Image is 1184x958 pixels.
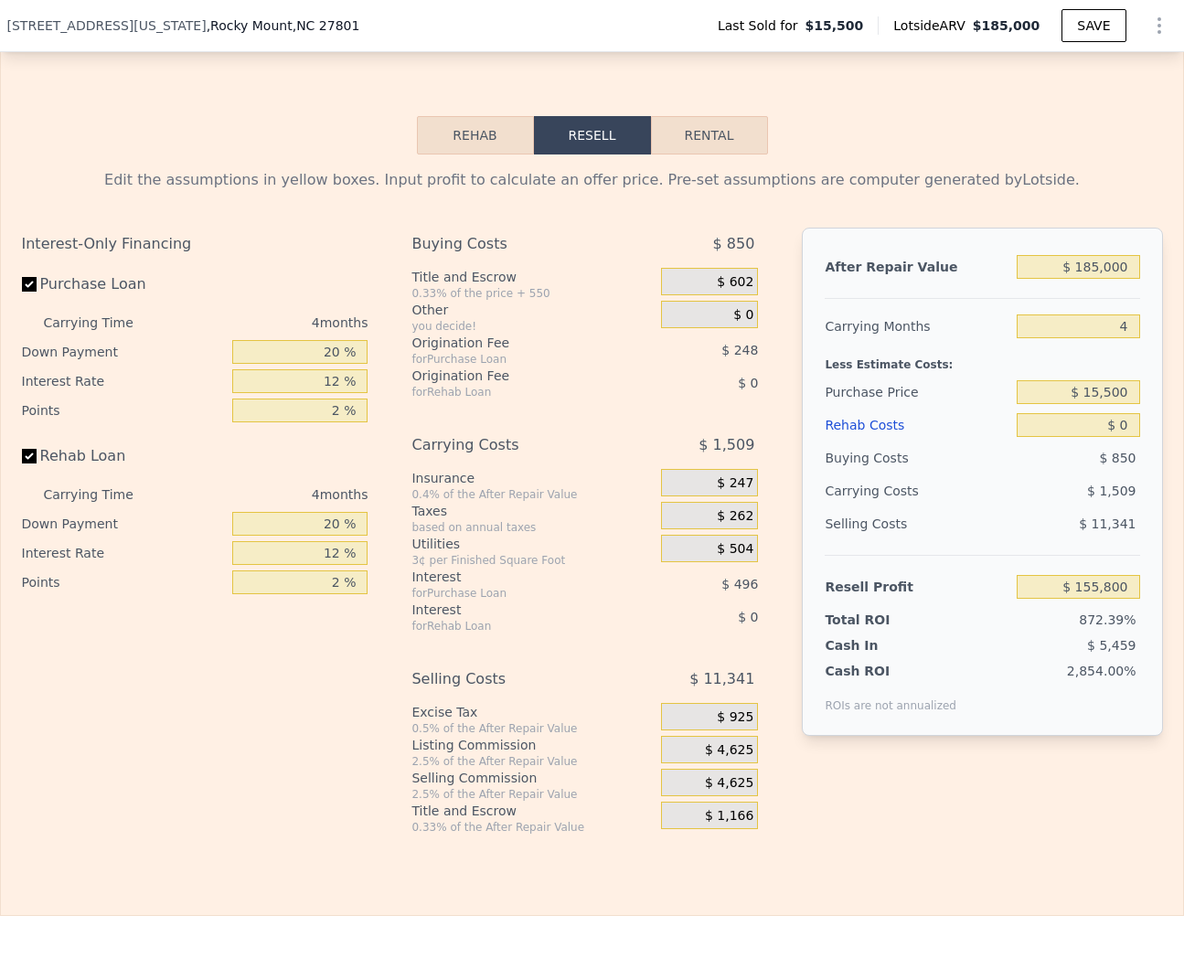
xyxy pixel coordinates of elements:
[411,502,654,520] div: Taxes
[705,775,753,792] span: $ 4,625
[825,474,939,507] div: Carrying Costs
[411,352,615,367] div: for Purchase Loan
[411,385,615,399] div: for Rehab Loan
[411,601,615,619] div: Interest
[170,308,368,337] div: 4 months
[411,334,615,352] div: Origination Fee
[22,449,37,463] input: Rehab Loan
[411,703,654,721] div: Excise Tax
[411,568,615,586] div: Interest
[1067,664,1136,678] span: 2,854.00%
[733,307,753,324] span: $ 0
[411,520,654,535] div: based on annual taxes
[170,480,368,509] div: 4 months
[411,367,615,385] div: Origination Fee
[22,396,226,425] div: Points
[22,169,1163,191] div: Edit the assumptions in yellow boxes. Input profit to calculate an offer price. Pre-set assumptio...
[1079,516,1136,531] span: $ 11,341
[825,570,1009,603] div: Resell Profit
[825,409,1009,442] div: Rehab Costs
[825,250,1009,283] div: After Repair Value
[411,469,654,487] div: Insurance
[1087,484,1136,498] span: $ 1,509
[207,16,360,35] span: , Rocky Mount
[411,787,654,802] div: 2.5% of the After Repair Value
[411,802,654,820] div: Title and Escrow
[22,440,226,473] label: Rehab Loan
[893,16,972,35] span: Lotside ARV
[22,228,368,261] div: Interest-Only Financing
[22,538,226,568] div: Interest Rate
[738,610,758,624] span: $ 0
[721,343,758,357] span: $ 248
[411,769,654,787] div: Selling Commission
[411,619,615,633] div: for Rehab Loan
[1079,612,1136,627] span: 872.39%
[717,475,753,492] span: $ 247
[22,277,37,292] input: Purchase Loan
[717,508,753,525] span: $ 262
[738,376,758,390] span: $ 0
[825,442,1009,474] div: Buying Costs
[411,820,654,835] div: 0.33% of the After Repair Value
[411,319,654,334] div: you decide!
[411,301,654,319] div: Other
[411,429,615,462] div: Carrying Costs
[534,116,651,154] button: Resell
[699,429,754,462] span: $ 1,509
[1141,7,1178,44] button: Show Options
[411,586,615,601] div: for Purchase Loan
[705,808,753,825] span: $ 1,166
[713,228,755,261] span: $ 850
[825,662,956,680] div: Cash ROI
[417,116,534,154] button: Rehab
[411,228,615,261] div: Buying Costs
[44,308,163,337] div: Carrying Time
[44,480,163,509] div: Carrying Time
[293,18,360,33] span: , NC 27801
[973,18,1040,33] span: $185,000
[22,509,226,538] div: Down Payment
[825,507,1009,540] div: Selling Costs
[7,16,207,35] span: [STREET_ADDRESS][US_STATE]
[22,337,226,367] div: Down Payment
[717,274,753,291] span: $ 602
[825,343,1139,376] div: Less Estimate Costs:
[411,535,654,553] div: Utilities
[705,742,753,759] span: $ 4,625
[22,568,226,597] div: Points
[411,286,654,301] div: 0.33% of the price + 550
[825,376,1009,409] div: Purchase Price
[825,680,956,713] div: ROIs are not annualized
[22,268,226,301] label: Purchase Loan
[411,754,654,769] div: 2.5% of the After Repair Value
[825,310,1009,343] div: Carrying Months
[717,709,753,726] span: $ 925
[718,16,805,35] span: Last Sold for
[411,721,654,736] div: 0.5% of the After Repair Value
[1099,451,1136,465] span: $ 850
[411,663,615,696] div: Selling Costs
[721,577,758,591] span: $ 496
[1061,9,1125,42] button: SAVE
[689,663,754,696] span: $ 11,341
[651,116,768,154] button: Rental
[411,553,654,568] div: 3¢ per Finished Square Foot
[825,611,939,629] div: Total ROI
[805,16,864,35] span: $15,500
[411,736,654,754] div: Listing Commission
[22,367,226,396] div: Interest Rate
[1087,638,1136,653] span: $ 5,459
[411,487,654,502] div: 0.4% of the After Repair Value
[825,636,939,655] div: Cash In
[411,268,654,286] div: Title and Escrow
[717,541,753,558] span: $ 504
